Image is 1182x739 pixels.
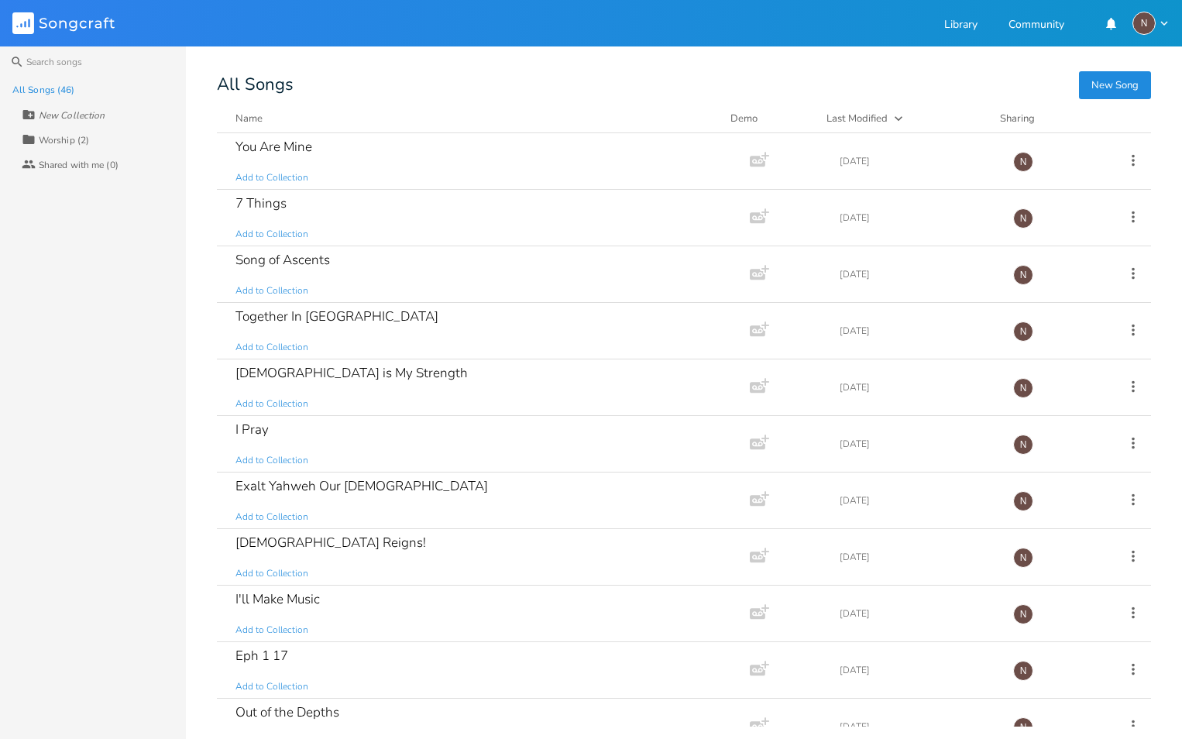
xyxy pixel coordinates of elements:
a: Library [944,19,978,33]
button: Last Modified [826,111,981,126]
div: Together In [GEOGRAPHIC_DATA] [235,310,438,323]
div: [DATE] [840,270,995,279]
div: Nathan [1013,208,1033,229]
div: Nathan [1013,265,1033,285]
span: Add to Collection [235,284,308,297]
div: [DATE] [840,213,995,222]
div: Nathan [1013,548,1033,568]
div: Nathan [1013,152,1033,172]
div: I Pray [235,423,269,436]
div: Worship (2) [39,136,89,145]
span: Add to Collection [235,510,308,524]
div: [DEMOGRAPHIC_DATA] is My Strength [235,366,468,380]
span: Add to Collection [235,228,308,241]
button: Name [235,111,712,126]
div: [DEMOGRAPHIC_DATA] Reigns! [235,536,426,549]
div: Nathan [1013,378,1033,398]
div: 7 Things [235,197,287,210]
div: Sharing [1000,111,1093,126]
div: New Collection [39,111,105,120]
span: Add to Collection [235,624,308,637]
div: Nathan [1013,491,1033,511]
span: Add to Collection [235,341,308,354]
div: Eph 1 17 [235,649,288,662]
div: Nathan [1013,604,1033,624]
div: Nathan [1013,435,1033,455]
span: Add to Collection [235,454,308,467]
div: [DATE] [840,496,995,505]
div: All Songs (46) [12,85,74,95]
div: [DATE] [840,722,995,731]
div: Song of Ascents [235,253,330,266]
button: New Song [1079,71,1151,99]
div: Demo [730,111,808,126]
span: Add to Collection [235,567,308,580]
div: All Songs [217,77,1151,92]
div: You Are Mine [235,140,312,153]
div: Last Modified [826,112,888,125]
button: N [1132,12,1170,35]
div: Name [235,112,263,125]
div: [DATE] [840,156,995,166]
div: [DATE] [840,439,995,449]
div: Nathan [1132,12,1156,35]
div: Nathan [1013,661,1033,681]
span: Add to Collection [235,680,308,693]
div: Nathan [1013,321,1033,342]
div: [DATE] [840,383,995,392]
div: Exalt Yahweh Our [DEMOGRAPHIC_DATA] [235,479,488,493]
div: Nathan [1013,717,1033,737]
div: I'll Make Music [235,593,320,606]
div: [DATE] [840,609,995,618]
div: Shared with me (0) [39,160,119,170]
a: Community [1008,19,1064,33]
div: [DATE] [840,552,995,562]
div: Out of the Depths [235,706,339,719]
span: Add to Collection [235,171,308,184]
span: Add to Collection [235,397,308,411]
div: [DATE] [840,665,995,675]
div: [DATE] [840,326,995,335]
